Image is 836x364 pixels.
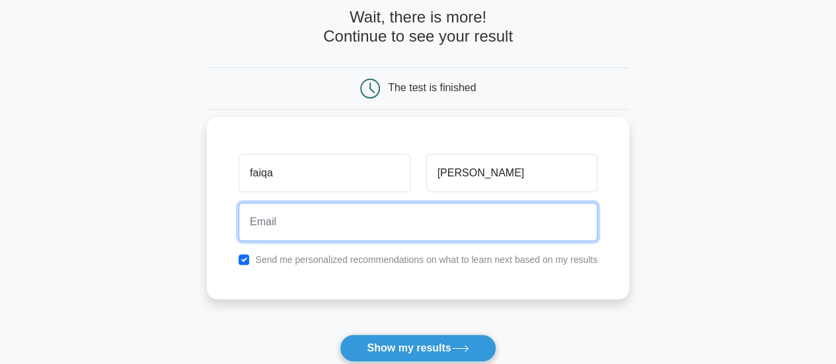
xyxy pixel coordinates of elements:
label: Send me personalized recommendations on what to learn next based on my results [255,254,597,265]
div: The test is finished [388,82,476,93]
input: Email [239,203,597,241]
h4: Wait, there is more! Continue to see your result [207,8,629,46]
button: Show my results [340,334,496,362]
input: First name [239,154,410,192]
input: Last name [426,154,597,192]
